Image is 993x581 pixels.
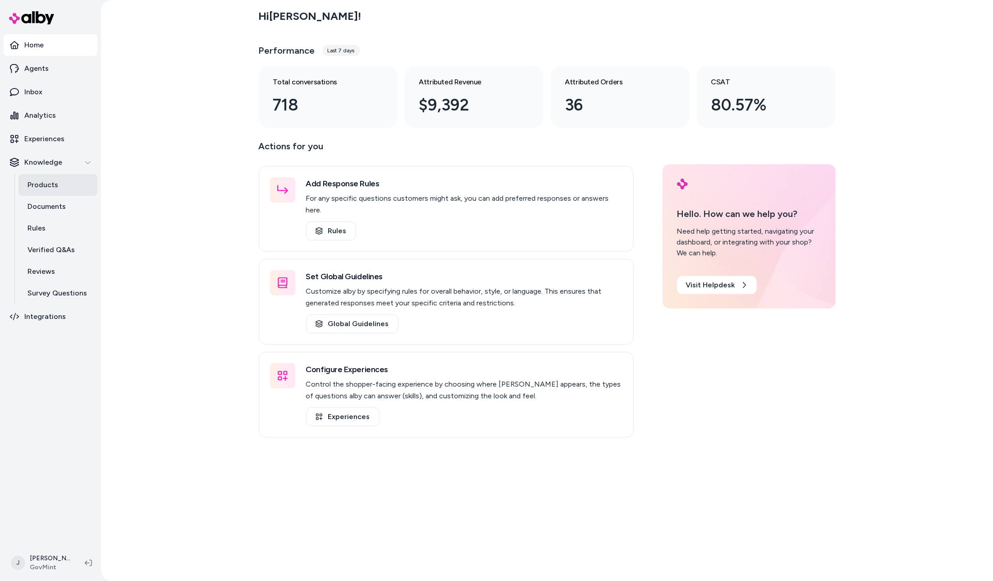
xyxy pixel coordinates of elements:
[306,177,622,190] h3: Add Response Rules
[419,93,515,117] div: $9,392
[27,288,87,299] p: Survey Questions
[27,223,46,234] p: Rules
[273,93,369,117] div: 718
[306,407,380,426] a: Experiences
[306,270,622,283] h3: Set Global Guidelines
[306,314,398,333] a: Global Guidelines
[259,139,634,161] p: Actions for you
[4,128,97,150] a: Experiences
[27,266,55,277] p: Reviews
[9,11,54,24] img: alby Logo
[4,58,97,79] a: Agents
[18,174,97,196] a: Products
[677,207,821,221] p: Hello. How can we help you?
[18,217,97,239] a: Rules
[24,110,56,121] p: Analytics
[4,105,97,126] a: Analytics
[677,226,821,258] div: Need help getting started, navigating your dashboard, or integrating with your shop? We can help.
[273,77,369,88] h3: Total conversations
[30,563,70,572] span: GovMint
[322,45,360,56] div: Last 7 days
[306,221,356,240] a: Rules
[306,378,622,402] p: Control the shopper-facing experience by choosing where [PERSON_NAME] appears, the types of quest...
[551,66,690,128] a: Attributed Orders 36
[24,40,44,51] p: Home
[24,134,64,144] p: Experiences
[565,77,661,88] h3: Attributed Orders
[405,66,544,128] a: Attributed Revenue $9,392
[565,93,661,117] div: 36
[30,554,70,563] p: [PERSON_NAME]
[677,276,757,294] a: Visit Helpdesk
[711,77,807,88] h3: CSAT
[18,196,97,217] a: Documents
[4,34,97,56] a: Home
[5,549,78,577] button: J[PERSON_NAME]GovMint
[259,66,398,128] a: Total conversations 718
[4,152,97,173] button: Knowledge
[711,93,807,117] div: 80.57%
[677,179,688,189] img: alby Logo
[306,286,622,309] p: Customize alby by specifying rules for overall behavior, style, or language. This ensures that ge...
[24,63,49,74] p: Agents
[24,87,42,97] p: Inbox
[11,556,25,570] span: J
[419,77,515,88] h3: Attributed Revenue
[4,306,97,327] a: Integrations
[4,81,97,103] a: Inbox
[18,261,97,282] a: Reviews
[697,66,836,128] a: CSAT 80.57%
[259,9,362,23] h2: Hi [PERSON_NAME] !
[27,201,66,212] p: Documents
[24,157,62,168] p: Knowledge
[27,180,58,190] p: Products
[27,244,75,255] p: Verified Q&As
[18,282,97,304] a: Survey Questions
[259,44,315,57] h3: Performance
[24,311,66,322] p: Integrations
[18,239,97,261] a: Verified Q&As
[306,363,622,376] h3: Configure Experiences
[306,193,622,216] p: For any specific questions customers might ask, you can add preferred responses or answers here.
